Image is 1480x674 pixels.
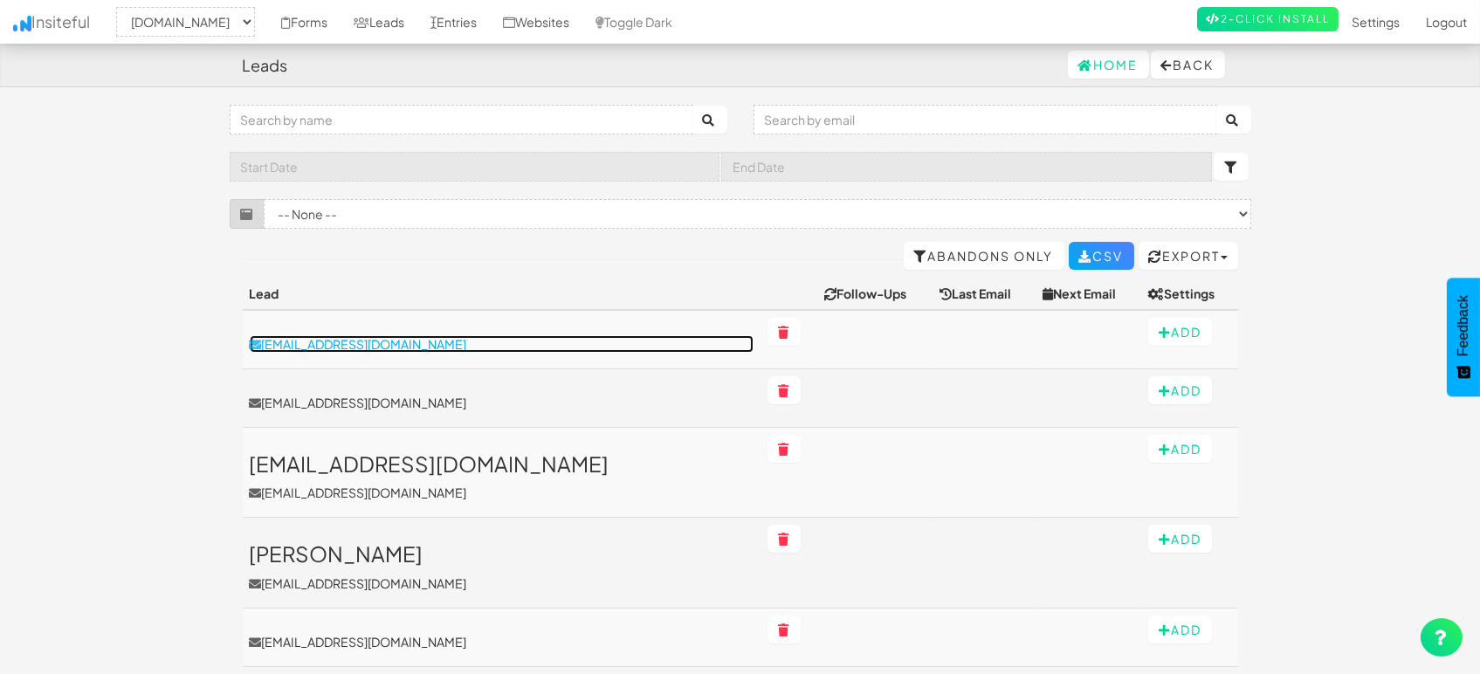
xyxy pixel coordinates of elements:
input: Search by email [754,105,1217,134]
th: Last Email [933,278,1036,310]
button: Add [1148,525,1212,553]
input: Search by name [230,105,693,134]
input: End Date [721,152,1212,182]
a: [PERSON_NAME][EMAIL_ADDRESS][DOMAIN_NAME] [250,542,754,591]
a: [EMAIL_ADDRESS][DOMAIN_NAME][EMAIL_ADDRESS][DOMAIN_NAME] [250,452,754,501]
a: 2-Click Install [1197,7,1339,31]
a: [EMAIL_ADDRESS][DOMAIN_NAME] [250,633,754,650]
a: Home [1068,51,1149,79]
th: Next Email [1036,278,1140,310]
p: [EMAIL_ADDRESS][DOMAIN_NAME] [250,484,754,501]
a: Abandons Only [904,242,1064,270]
h4: Leads [243,57,288,74]
a: CSV [1069,242,1134,270]
img: icon.png [13,16,31,31]
button: Add [1148,376,1212,404]
a: [EMAIL_ADDRESS][DOMAIN_NAME] [250,394,754,411]
input: Start Date [230,152,720,182]
button: Add [1148,318,1212,346]
button: Feedback - Show survey [1447,278,1480,396]
p: [EMAIL_ADDRESS][DOMAIN_NAME] [250,574,754,592]
h3: [EMAIL_ADDRESS][DOMAIN_NAME] [250,452,754,475]
th: Settings [1141,278,1238,310]
a: [EMAIL_ADDRESS][DOMAIN_NAME] [250,335,754,353]
th: Follow-Ups [817,278,933,310]
h3: [PERSON_NAME] [250,542,754,565]
button: Export [1139,242,1238,270]
button: Back [1151,51,1225,79]
th: Lead [243,278,761,310]
button: Add [1148,616,1212,643]
button: Add [1148,435,1212,463]
span: Feedback [1456,295,1471,356]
